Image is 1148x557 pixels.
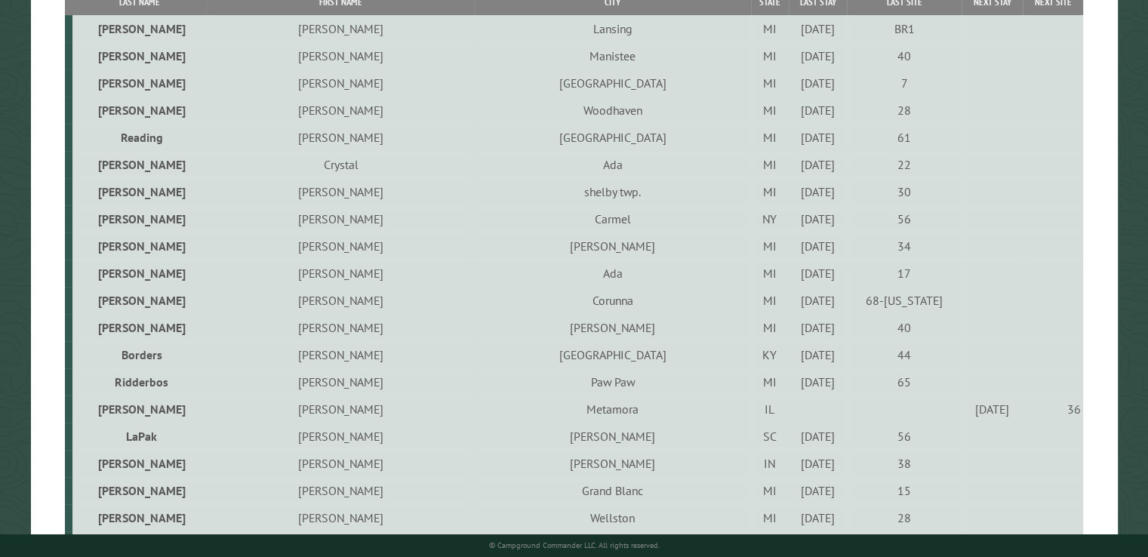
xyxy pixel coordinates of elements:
td: MI [751,15,789,42]
td: [PERSON_NAME] [475,314,751,341]
td: Ada [475,151,751,178]
div: [DATE] [791,211,845,226]
td: 36 [1023,395,1083,423]
td: 68-[US_STATE] [847,287,962,314]
td: [PERSON_NAME] [475,423,751,450]
td: MI [751,151,789,178]
td: [PERSON_NAME] [72,314,207,341]
td: [GEOGRAPHIC_DATA] [475,341,751,368]
td: [PERSON_NAME] [72,178,207,205]
td: [PERSON_NAME] [72,151,207,178]
td: [PERSON_NAME] [207,15,475,42]
td: 40 [847,314,962,341]
td: [PERSON_NAME] [72,504,207,531]
td: Reading [72,124,207,151]
div: [DATE] [791,157,845,172]
td: [PERSON_NAME] [72,395,207,423]
div: [DATE] [791,238,845,254]
td: 22 [847,151,962,178]
div: [DATE] [791,184,845,199]
td: NY [751,205,789,232]
td: MI [751,69,789,97]
td: MI [751,97,789,124]
td: Lansing [475,15,751,42]
td: 65 [847,368,962,395]
div: [DATE] [791,374,845,389]
td: [PERSON_NAME] [207,178,475,205]
td: MI [751,504,789,531]
td: IN [751,450,789,477]
td: shelby twp. [475,178,751,205]
td: [PERSON_NAME] [207,232,475,260]
div: [DATE] [791,48,845,63]
td: [GEOGRAPHIC_DATA] [475,69,751,97]
td: [PERSON_NAME] [207,69,475,97]
div: [DATE] [964,402,1020,417]
div: [DATE] [791,103,845,118]
td: IL [751,395,789,423]
td: 15 [847,477,962,504]
td: MI [751,368,789,395]
small: © Campground Commander LLC. All rights reserved. [489,540,660,550]
td: [PERSON_NAME] [72,205,207,232]
td: 56 [847,205,962,232]
td: MI [751,232,789,260]
td: Carmel [475,205,751,232]
td: MI [751,477,789,504]
td: [PERSON_NAME] [72,450,207,477]
td: 28 [847,97,962,124]
div: [DATE] [791,429,845,444]
td: [PERSON_NAME] [207,368,475,395]
td: 38 [847,450,962,477]
td: [PERSON_NAME] [207,504,475,531]
td: [PERSON_NAME] [207,205,475,232]
td: 40 [847,42,962,69]
td: [PERSON_NAME] [207,395,475,423]
td: [PERSON_NAME] [475,450,751,477]
td: [PERSON_NAME] [207,450,475,477]
td: 56 [847,423,962,450]
td: 44 [847,341,962,368]
td: [PERSON_NAME] [207,287,475,314]
td: [PERSON_NAME] [207,341,475,368]
td: 61 [847,124,962,151]
td: Ridderbos [72,368,207,395]
td: 7 [847,69,962,97]
td: [PERSON_NAME] [72,69,207,97]
td: [PERSON_NAME] [72,232,207,260]
td: [PERSON_NAME] [207,423,475,450]
td: Crystal [207,151,475,178]
div: [DATE] [791,266,845,281]
td: Corunna [475,287,751,314]
div: [DATE] [791,347,845,362]
td: MI [751,314,789,341]
div: [DATE] [791,293,845,308]
td: 28 [847,504,962,531]
td: LaPak [72,423,207,450]
td: [PERSON_NAME] [207,97,475,124]
td: Borders [72,341,207,368]
td: [PERSON_NAME] [207,314,475,341]
div: [DATE] [791,130,845,145]
td: [PERSON_NAME] [72,477,207,504]
td: [PERSON_NAME] [72,287,207,314]
td: SC [751,423,789,450]
div: [DATE] [791,510,845,525]
td: [PERSON_NAME] [207,477,475,504]
div: [DATE] [791,75,845,91]
div: [DATE] [791,320,845,335]
td: MI [751,260,789,287]
td: [PERSON_NAME] [475,232,751,260]
td: BR1 [847,15,962,42]
td: MI [751,178,789,205]
td: Wellston [475,504,751,531]
div: [DATE] [791,483,845,498]
td: [PERSON_NAME] [207,260,475,287]
td: [PERSON_NAME] [72,15,207,42]
td: Woodhaven [475,97,751,124]
td: 17 [847,260,962,287]
td: Grand Blanc [475,477,751,504]
td: [PERSON_NAME] [72,97,207,124]
td: MI [751,124,789,151]
td: [PERSON_NAME] [207,42,475,69]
